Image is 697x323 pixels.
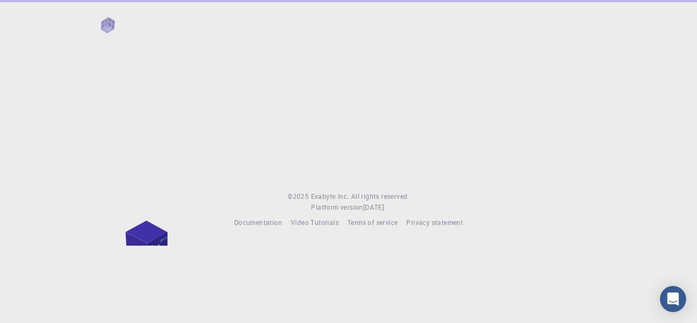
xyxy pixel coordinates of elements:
a: Video Tutorials [291,217,339,228]
a: [DATE]. [363,202,386,213]
span: Documentation [234,218,282,227]
a: Exabyte Inc. [311,191,349,202]
span: © 2025 [288,191,310,202]
span: All rights reserved. [351,191,409,202]
span: Platform version [311,202,363,213]
span: Video Tutorials [291,218,339,227]
span: Privacy statement [406,218,463,227]
div: Open Intercom Messenger [660,286,686,312]
span: Terms of service [347,218,398,227]
span: [DATE] . [363,203,386,211]
a: Privacy statement [406,217,463,228]
a: Terms of service [347,217,398,228]
span: Exabyte Inc. [311,192,349,200]
a: Documentation [234,217,282,228]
